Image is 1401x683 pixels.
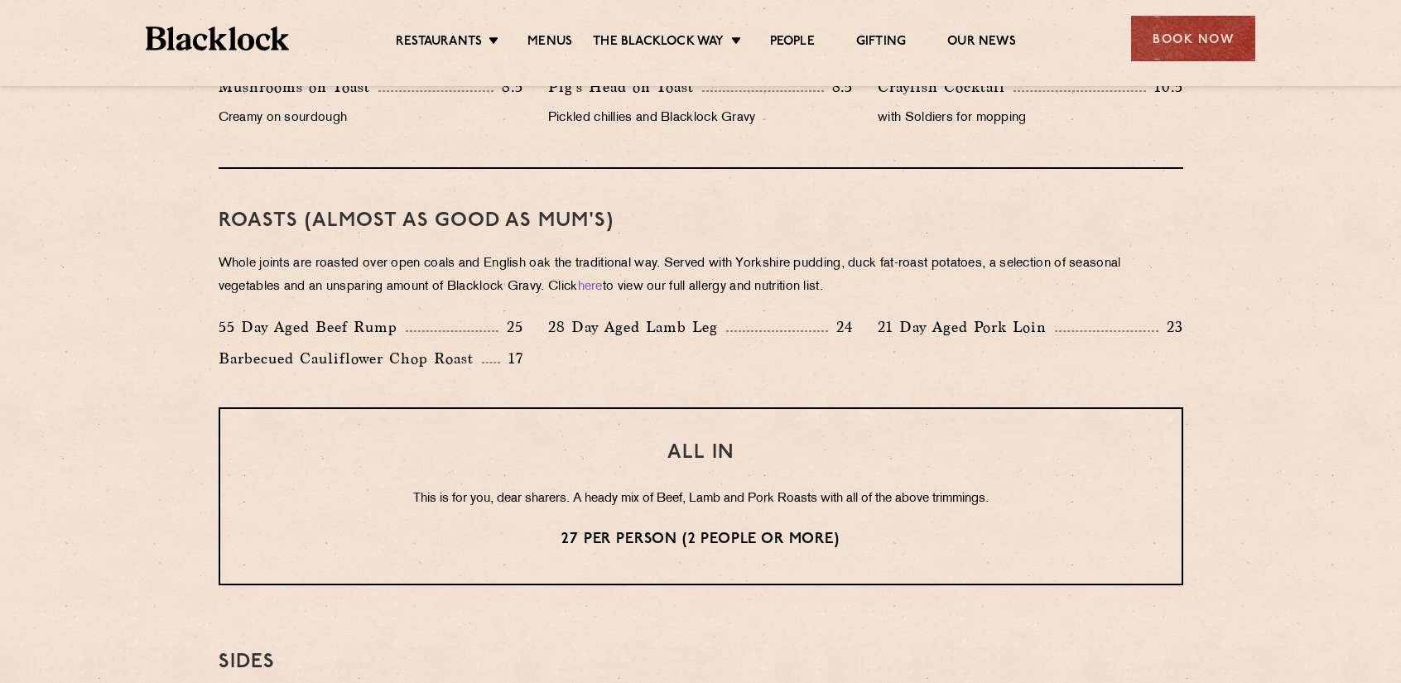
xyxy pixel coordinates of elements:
[219,210,1183,232] h3: Roasts (Almost as good as Mum's)
[878,107,1182,130] p: with Soldiers for mopping
[578,281,603,293] a: here
[396,34,482,52] a: Restaurants
[146,26,289,51] img: BL_Textured_Logo-footer-cropped.svg
[1131,16,1255,61] div: Book Now
[253,442,1148,464] h3: ALL IN
[878,75,1013,99] p: Crayfish Cocktail
[548,75,702,99] p: Pig’s Head on Toast
[548,107,853,130] p: Pickled chillies and Blacklock Gravy
[828,316,853,338] p: 24
[1146,76,1182,98] p: 10.5
[548,315,726,339] p: 28 Day Aged Lamb Leg
[770,34,815,52] a: People
[253,529,1148,551] p: 27 per person (2 people or more)
[878,315,1055,339] p: 21 Day Aged Pork Loin
[219,347,482,370] p: Barbecued Cauliflower Chop Roast
[947,34,1016,52] a: Our News
[593,34,724,52] a: The Blacklock Way
[824,76,854,98] p: 8.5
[498,316,523,338] p: 25
[219,315,406,339] p: 55 Day Aged Beef Rump
[493,76,523,98] p: 8.5
[500,348,523,369] p: 17
[219,107,523,130] p: Creamy on sourdough
[253,488,1148,510] p: This is for you, dear sharers. A heady mix of Beef, Lamb and Pork Roasts with all of the above tr...
[219,75,378,99] p: Mushrooms on Toast
[219,652,1183,673] h3: SIDES
[219,253,1183,299] p: Whole joints are roasted over open coals and English oak the traditional way. Served with Yorkshi...
[856,34,906,52] a: Gifting
[1158,316,1183,338] p: 23
[527,34,572,52] a: Menus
